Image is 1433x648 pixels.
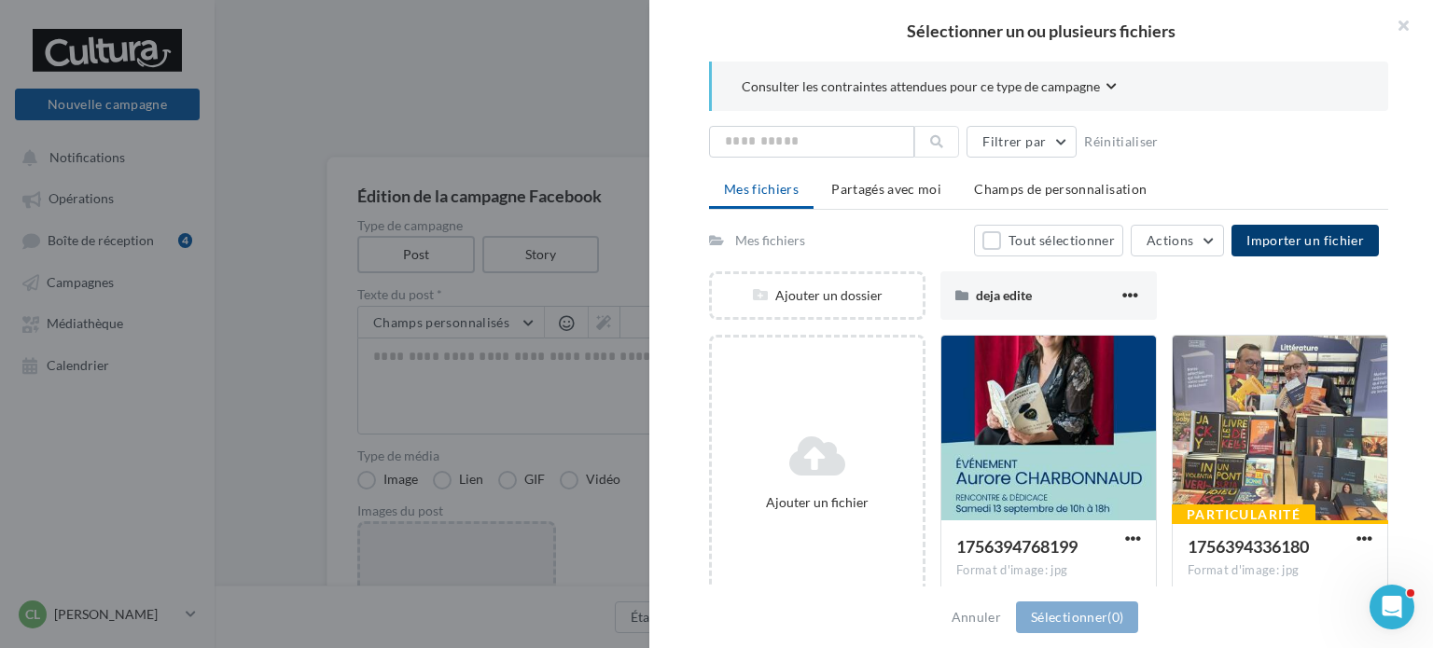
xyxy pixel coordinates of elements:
[735,231,805,250] div: Mes fichiers
[1188,562,1372,579] div: Format d'image: jpg
[1172,504,1315,525] div: Particularité
[679,22,1403,39] h2: Sélectionner un ou plusieurs fichiers
[974,225,1123,256] button: Tout sélectionner
[1370,585,1414,629] iframe: Intercom live chat
[742,76,1117,100] button: Consulter les contraintes attendues pour ce type de campagne
[831,181,941,197] span: Partagés avec moi
[742,77,1100,96] span: Consulter les contraintes attendues pour ce type de campagne
[1147,232,1193,248] span: Actions
[712,286,923,305] div: Ajouter un dossier
[974,181,1147,197] span: Champs de personnalisation
[1231,225,1379,256] button: Importer un fichier
[1246,232,1364,248] span: Importer un fichier
[956,562,1141,579] div: Format d'image: jpg
[719,493,915,512] div: Ajouter un fichier
[1016,601,1138,633] button: Sélectionner(0)
[956,536,1078,557] span: 1756394768199
[967,126,1077,158] button: Filtrer par
[1107,609,1123,625] span: (0)
[976,287,1032,303] span: deja edite
[1188,536,1309,557] span: 1756394336180
[1131,225,1224,256] button: Actions
[944,606,1009,628] button: Annuler
[1077,131,1166,153] button: Réinitialiser
[724,181,799,197] span: Mes fichiers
